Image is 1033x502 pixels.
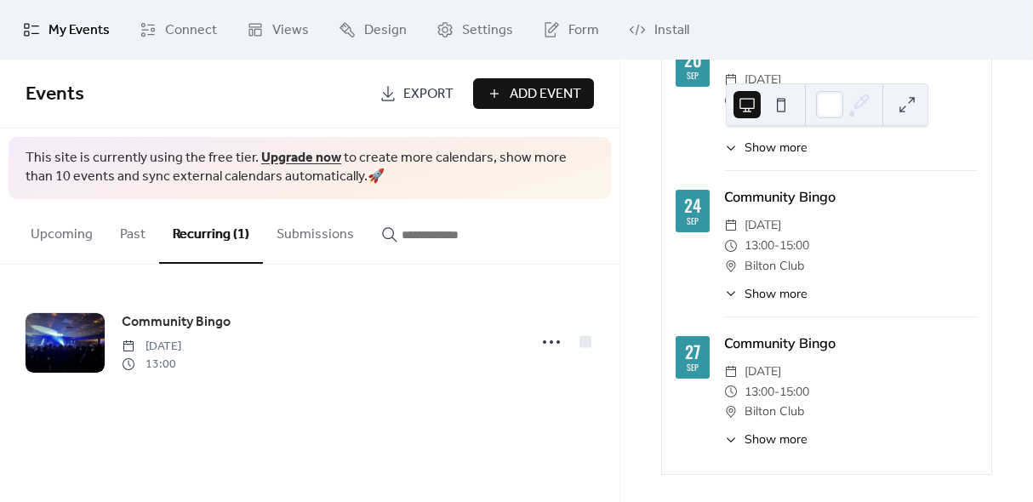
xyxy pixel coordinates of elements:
[724,285,738,303] div: ​
[745,236,774,256] span: 13:00
[234,7,322,53] a: Views
[367,78,466,109] a: Export
[510,84,581,105] span: Add Event
[616,7,702,53] a: Install
[724,382,738,402] div: ​
[687,71,699,80] div: Sep
[403,84,454,105] span: Export
[122,312,231,333] span: Community Bingo
[745,431,808,448] span: Show more
[17,199,106,262] button: Upcoming
[724,111,738,131] div: ​
[724,139,808,157] button: ​Show more
[779,382,809,402] span: 15:00
[127,7,230,53] a: Connect
[724,186,978,207] div: Community Bingo
[122,311,231,334] a: Community Bingo
[745,70,781,90] span: [DATE]
[326,7,419,53] a: Design
[473,78,594,109] button: Add Event
[724,256,738,277] div: ​
[684,197,701,214] div: 24
[261,145,341,171] a: Upgrade now
[424,7,526,53] a: Settings
[106,199,159,262] button: Past
[745,215,781,236] span: [DATE]
[774,382,779,402] span: -
[724,215,738,236] div: ​
[724,90,738,111] div: ​
[26,76,84,113] span: Events
[745,285,808,303] span: Show more
[724,139,738,157] div: ​
[724,333,978,353] div: Community Bingo
[122,356,181,374] span: 13:00
[724,431,808,448] button: ​Show more
[10,7,123,53] a: My Events
[724,70,738,90] div: ​
[165,20,217,41] span: Connect
[272,20,309,41] span: Views
[724,285,808,303] button: ​Show more
[724,362,738,382] div: ​
[568,20,599,41] span: Form
[530,7,612,53] a: Form
[687,363,699,372] div: Sep
[745,139,808,157] span: Show more
[364,20,407,41] span: Design
[26,149,594,187] span: This site is currently using the free tier. to create more calendars, show more than 10 events an...
[685,343,700,360] div: 27
[724,236,738,256] div: ​
[462,20,513,41] span: Settings
[745,382,774,402] span: 13:00
[159,199,263,264] button: Recurring (1)
[774,236,779,256] span: -
[745,362,781,382] span: [DATE]
[779,236,809,256] span: 15:00
[724,402,738,422] div: ​
[49,20,110,41] span: My Events
[745,256,804,277] span: Bilton Club
[745,402,804,422] span: Bilton Club
[687,217,699,225] div: Sep
[724,431,738,448] div: ​
[263,199,368,262] button: Submissions
[122,338,181,356] span: [DATE]
[684,51,702,68] div: 20
[654,20,689,41] span: Install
